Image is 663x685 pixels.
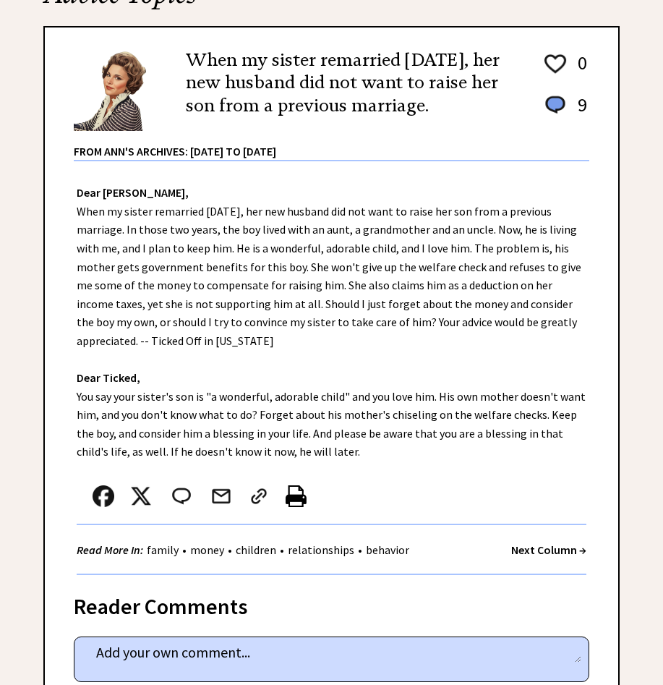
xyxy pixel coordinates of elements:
[570,93,588,131] td: 9
[93,485,114,507] img: facebook.png
[187,543,228,557] a: money
[74,49,164,131] img: Ann6%20v2%20small.png
[286,485,307,507] img: printer%20icon.png
[542,93,568,116] img: message_round%201.png
[143,543,182,557] a: family
[362,543,413,557] a: behavior
[130,485,152,507] img: x_small.png
[74,132,589,160] div: From Ann's Archives: [DATE] to [DATE]
[77,541,413,559] div: • • • •
[570,51,588,91] td: 0
[232,543,280,557] a: children
[77,185,189,200] strong: Dear [PERSON_NAME],
[210,485,232,507] img: mail.png
[77,543,143,557] strong: Read More In:
[542,51,568,77] img: heart_outline%201.png
[169,485,194,507] img: message_round%202.png
[77,370,140,385] strong: Dear Ticked,
[248,485,270,507] img: link_02.png
[284,543,358,557] a: relationships
[74,591,589,614] div: Reader Comments
[511,543,586,557] a: Next Column →
[186,49,521,117] h2: When my sister remarried [DATE], her new husband did not want to raise her son from a previous ma...
[45,161,618,575] div: When my sister remarried [DATE], her new husband did not want to raise her son from a previous ma...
